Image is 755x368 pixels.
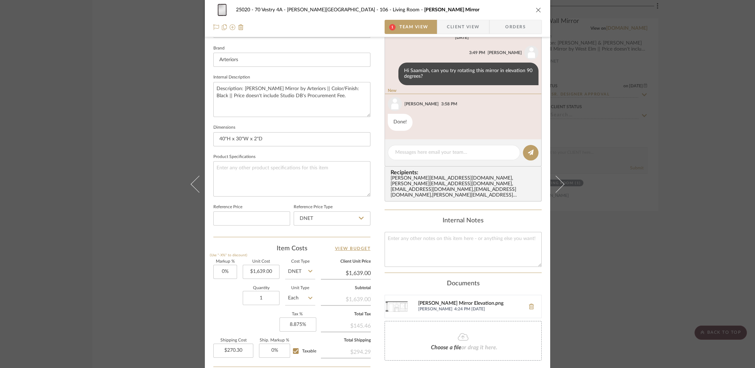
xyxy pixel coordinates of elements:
label: Product Specifications [213,155,255,159]
div: Documents [385,280,542,288]
span: Recipients: [391,169,538,176]
div: [PERSON_NAME] [488,49,522,56]
span: 1 [389,24,396,30]
label: Client Unit Price [321,260,371,263]
div: Hi Saamiah, can you try rotating this mirror in elevation 90 degrees? [398,63,538,85]
div: $294.29 [321,345,371,358]
span: 25020 - 70 Vestry 4A - [PERSON_NAME][GEOGRAPHIC_DATA] [236,7,380,12]
label: Unit Type [285,286,315,290]
a: View Budget [335,244,371,253]
label: Brand [213,47,225,50]
span: 106 - Living Room [380,7,424,12]
span: Client View [447,20,479,34]
label: Internal Description [213,76,250,79]
span: or drag it here. [461,345,497,350]
label: Total Tax [321,312,371,316]
span: Orders [497,20,534,34]
label: Markup % [213,260,237,263]
label: Reference Price [213,205,242,209]
label: Cost Type [285,260,315,263]
span: [PERSON_NAME] [418,306,453,312]
label: Tax % [279,312,315,316]
div: [DATE] [455,35,469,40]
label: Total Shipping [321,339,371,342]
img: user_avatar.png [524,46,538,60]
label: Subtotal [321,286,371,290]
div: $145.46 [321,319,371,332]
div: [PERSON_NAME][EMAIL_ADDRESS][DOMAIN_NAME] , [PERSON_NAME][EMAIL_ADDRESS][DOMAIN_NAME] , [EMAIL_AD... [391,176,538,198]
div: [PERSON_NAME] [404,101,439,107]
div: New [385,88,541,94]
input: Enter Brand [213,53,370,67]
label: Shipping Cost [213,339,253,342]
div: 3:58 PM [441,101,457,107]
img: Mulholland Mirror Elevation.png [385,295,408,318]
img: Remove from project [238,24,244,30]
span: Taxable [302,349,316,353]
label: Ship. Markup % [259,339,290,342]
span: [PERSON_NAME] Mirror [424,7,479,12]
div: 3:49 PM [469,49,485,56]
img: 754cdd37-2b5a-4648-93d1-1c63688a734b_48x40.jpg [213,3,230,17]
label: Dimensions [213,126,235,129]
span: 4:24 PM [DATE] [454,306,521,312]
span: Choose a file [431,345,461,350]
div: Item Costs [213,244,370,253]
button: close [535,7,542,13]
input: Enter the dimensions of this item [213,132,370,146]
label: Quantity [243,286,279,290]
label: Reference Price Type [294,205,333,209]
div: Internal Notes [385,217,542,225]
a: [PERSON_NAME] Mirror Elevation.png [418,301,521,306]
div: Done! [388,114,413,131]
div: $1,639.00 [321,292,371,305]
label: Unit Cost [243,260,279,263]
span: Team View [399,20,428,34]
img: user_avatar.png [388,97,402,111]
